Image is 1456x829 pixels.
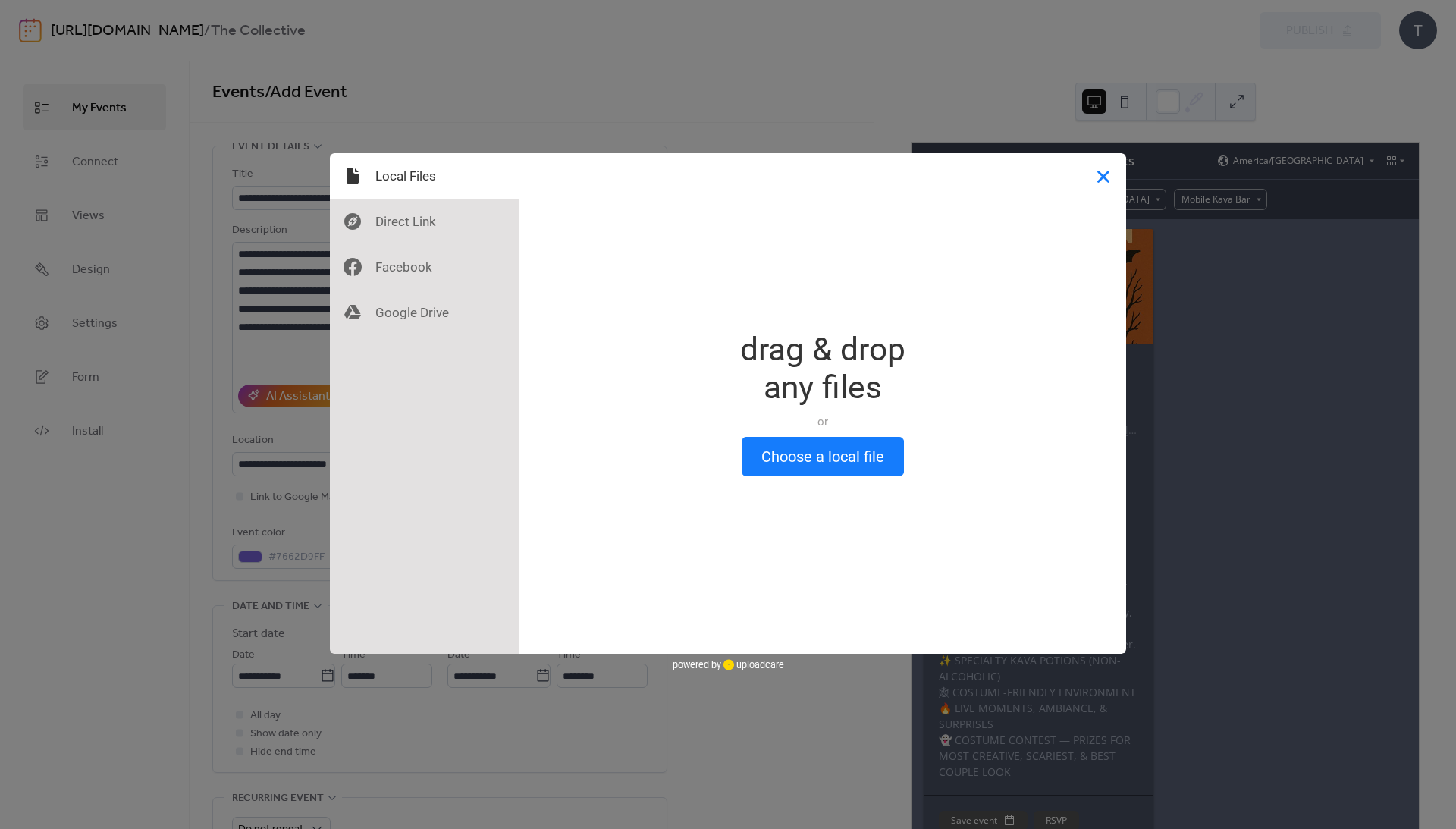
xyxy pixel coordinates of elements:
[330,199,519,244] div: Direct Link
[742,437,904,476] button: Choose a local file
[1081,153,1126,199] button: Close
[330,153,519,199] div: Local Files
[740,331,905,407] div: drag & drop any files
[673,654,784,677] div: powered by
[740,414,905,429] div: or
[330,290,519,335] div: Google Drive
[721,659,784,670] a: uploadcare
[330,244,519,290] div: Facebook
